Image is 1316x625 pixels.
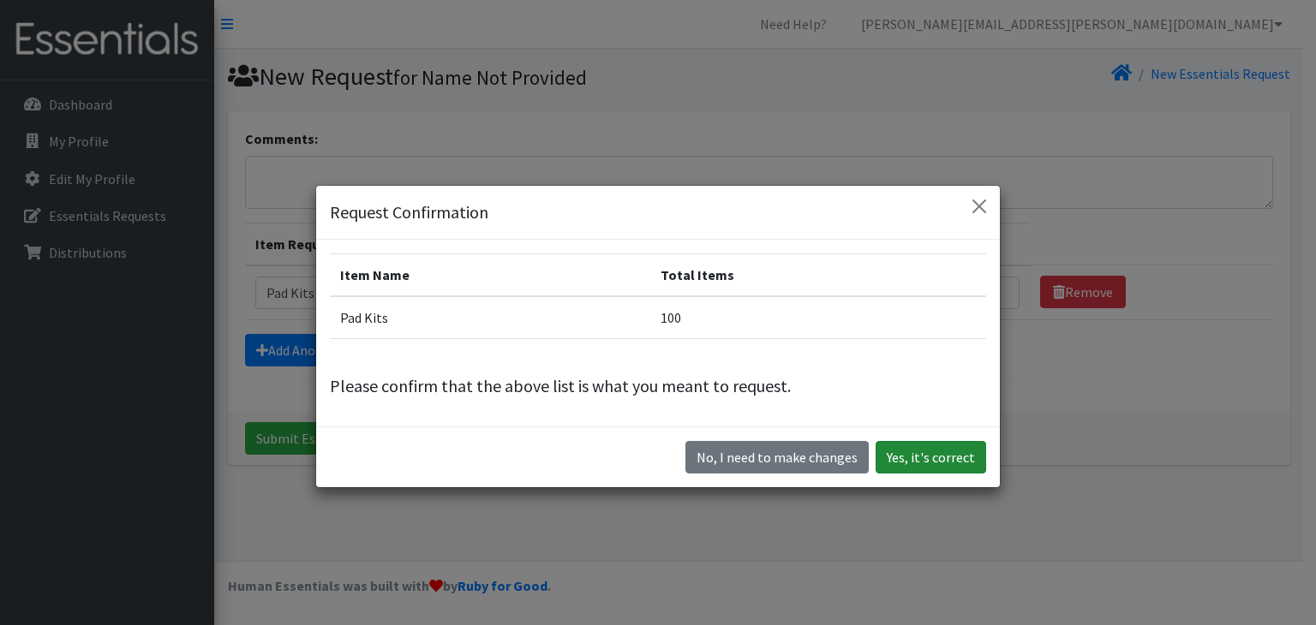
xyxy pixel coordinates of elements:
[330,373,986,399] p: Please confirm that the above list is what you meant to request.
[685,441,869,473] button: No I need to make changes
[330,296,650,339] td: Pad Kits
[330,254,650,297] th: Item Name
[650,254,986,297] th: Total Items
[966,193,993,220] button: Close
[650,296,986,339] td: 100
[330,199,488,225] h5: Request Confirmation
[876,441,986,473] button: Yes, it's correct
